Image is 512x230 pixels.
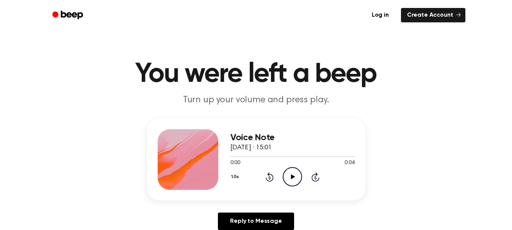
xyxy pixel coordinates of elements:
h1: You were left a beep [62,61,450,88]
span: [DATE] · 15:01 [230,144,272,151]
a: Log in [364,6,396,24]
button: 1.0x [230,171,242,183]
span: 0:00 [230,159,240,167]
span: 0:04 [344,159,354,167]
p: Turn up your volume and press play. [111,94,402,106]
a: Beep [47,8,90,23]
a: Create Account [401,8,465,22]
a: Reply to Message [218,213,294,230]
h3: Voice Note [230,133,355,143]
